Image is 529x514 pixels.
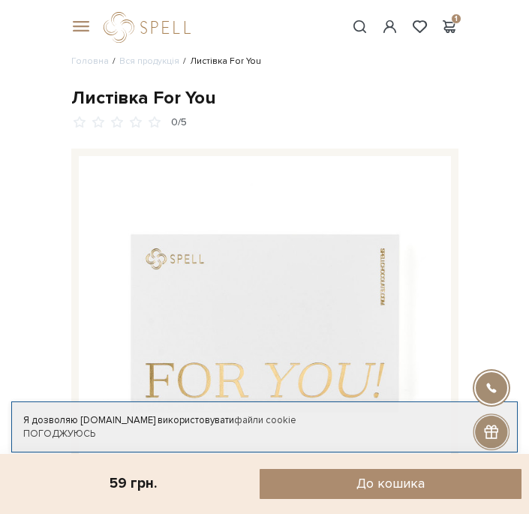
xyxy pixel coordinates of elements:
[119,56,179,67] a: Вся продукція
[179,55,261,68] li: Листівка For You
[71,86,458,110] div: Листівка For You
[234,414,296,426] a: файли cookie
[260,469,521,499] button: До кошика
[356,475,425,492] span: До кошика
[71,56,109,67] a: Головна
[104,12,197,43] a: logo
[23,428,95,440] a: Погоджуюсь
[110,475,157,494] div: 59 грн.
[171,116,187,130] div: 0/5
[12,413,517,427] div: Я дозволяю [DOMAIN_NAME] використовувати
